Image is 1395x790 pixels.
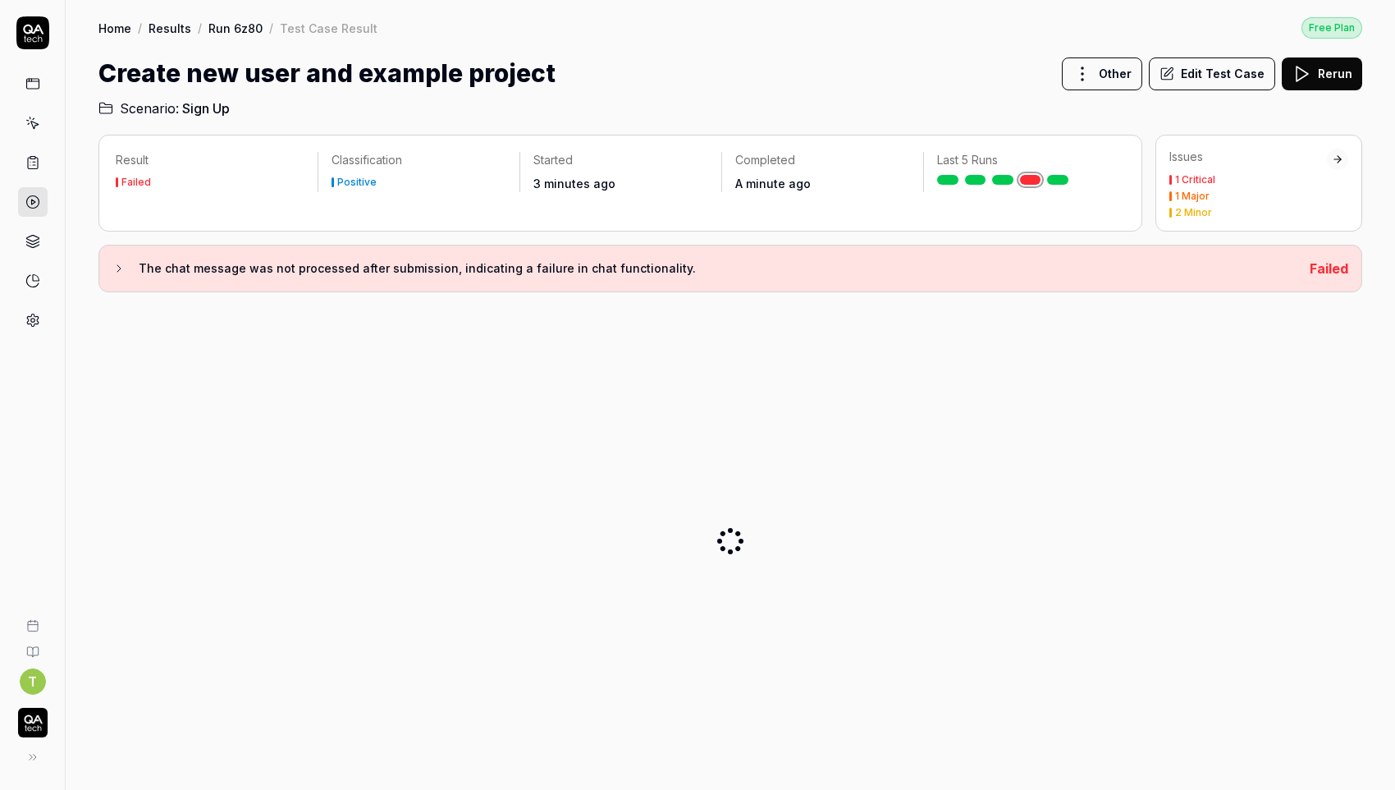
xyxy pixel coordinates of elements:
button: Rerun [1282,57,1362,90]
img: QA Tech Logo [18,708,48,737]
a: Free Plan [1301,16,1362,39]
h1: Create new user and example project [98,55,556,92]
button: Edit Test Case [1149,57,1275,90]
a: Book a call with us [7,606,58,632]
time: 3 minutes ago [533,177,615,191]
span: Scenario: [117,99,179,118]
a: Run 6z80 [208,20,263,36]
div: Failed [121,177,151,187]
span: Sign Up [182,99,230,118]
p: Started [533,152,708,168]
button: The chat message was not processed after submission, indicating a failure in chat functionality. [112,259,1297,278]
div: 1 Major [1175,191,1210,201]
div: Test Case Result [280,20,377,36]
div: Free Plan [1301,17,1362,39]
p: Last 5 Runs [937,152,1112,168]
div: Issues [1169,149,1327,165]
button: T [20,668,46,695]
div: / [269,20,273,36]
div: 1 Critical [1175,175,1215,185]
a: Results [149,20,191,36]
div: / [138,20,142,36]
button: QA Tech Logo [7,695,58,741]
p: Classification [332,152,506,168]
span: Failed [1310,260,1348,277]
a: Scenario:Sign Up [98,99,230,118]
time: A minute ago [735,177,811,191]
a: Documentation [7,632,58,659]
p: Completed [735,152,910,168]
a: Home [98,20,131,36]
p: Result [116,152,304,168]
div: 2 Minor [1175,208,1212,218]
div: Positive [337,177,377,187]
h3: The chat message was not processed after submission, indicating a failure in chat functionality. [139,259,1297,278]
div: / [198,20,202,36]
button: Other [1062,57,1142,90]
